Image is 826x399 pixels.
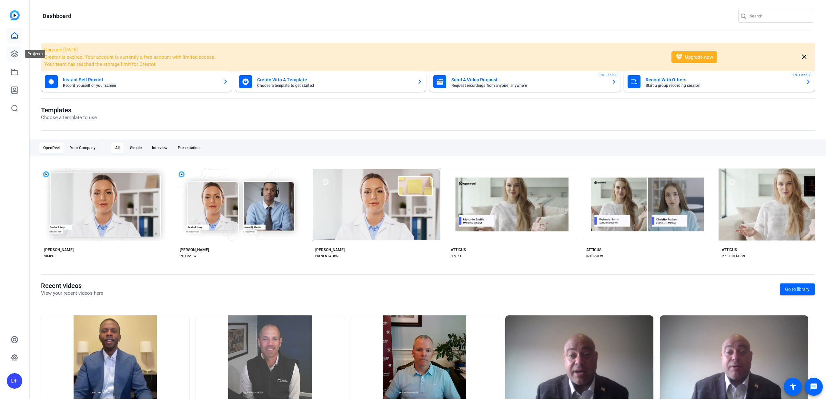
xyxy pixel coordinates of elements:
[148,143,171,153] div: Interview
[429,71,620,92] button: Send A Video RequestRequest recordings from anyone, anywhereENTERPRISE
[750,12,808,20] input: Search
[646,84,801,87] mat-card-subtitle: Start a group recording session
[43,12,71,20] h1: Dashboard
[66,143,99,153] div: Your Company
[315,254,338,259] div: PRESENTATION
[41,71,232,92] button: Instant Self RecordRecord yourself or your screen
[451,254,462,259] div: SIMPLE
[586,247,601,252] div: ATTICUS
[7,373,22,389] div: DF
[63,76,218,84] mat-card-title: Instant Self Record
[599,73,617,77] span: ENTERPRISE
[63,84,218,87] mat-card-subtitle: Record yourself or your screen
[180,254,196,259] div: INTERVIEW
[41,282,103,290] h1: Recent videos
[785,286,810,293] span: Go to library
[196,315,344,399] img: MoneyGuard Team Intro
[789,383,797,391] mat-icon: accessibility
[41,106,97,114] h1: Templates
[451,247,466,252] div: ATTICUS
[660,315,808,399] img: IV_49444_1751470783695_webcam
[586,254,603,259] div: INTERVIEW
[675,53,683,61] mat-icon: diamond
[315,247,345,252] div: [PERSON_NAME]
[41,114,97,121] p: Choose a template to use
[44,247,74,252] div: [PERSON_NAME]
[810,383,818,391] mat-icon: message
[44,47,78,53] span: Upgrade [DATE]
[793,73,811,77] span: ENTERPRISE
[505,315,654,399] img: IV_49444_1751472435615_webcam
[722,254,745,259] div: PRESENTATION
[39,143,64,153] div: OpenReel
[257,76,412,84] mat-card-title: Create With A Template
[671,51,717,63] button: Upgrade now
[10,10,20,20] img: blue-gradient.svg
[800,53,808,61] mat-icon: close
[44,254,55,259] div: SIMPLE
[235,71,426,92] button: Create With A TemplateChoose a template to get started
[41,290,103,297] p: View your recent videos here
[646,76,801,84] mat-card-title: Record With Others
[41,315,189,399] img: JordanWalker_Lifeinsurancedirect
[350,315,499,399] img: JonathanStovall_Life Insurance
[174,143,204,153] div: Presentation
[451,76,606,84] mat-card-title: Send A Video Request
[180,247,209,252] div: [PERSON_NAME]
[25,50,45,58] div: Projects
[44,61,663,68] li: Your team has reached the storage limit for Creator.
[451,84,606,87] mat-card-subtitle: Request recordings from anyone, anywhere
[44,54,663,61] li: Creator is expired. Your account is currently a free account with limited access.
[624,71,815,92] button: Record With OthersStart a group recording sessionENTERPRISE
[722,247,737,252] div: ATTICUS
[780,283,815,295] a: Go to library
[126,143,146,153] div: Simple
[111,143,124,153] div: All
[257,84,412,87] mat-card-subtitle: Choose a template to get started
